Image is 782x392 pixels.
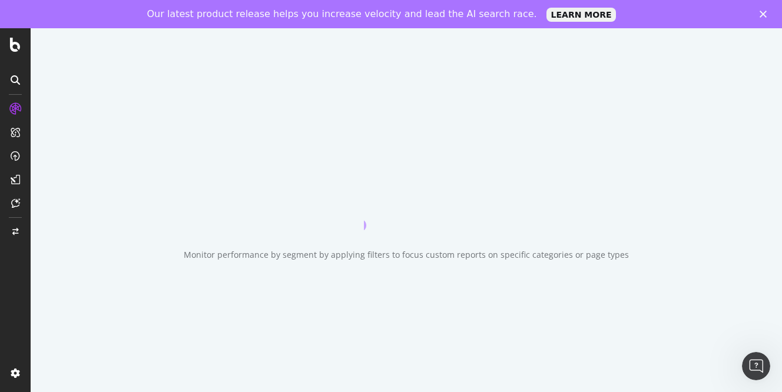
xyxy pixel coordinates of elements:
[184,249,629,261] div: Monitor performance by segment by applying filters to focus custom reports on specific categories...
[760,11,771,18] div: Close
[546,8,617,22] a: LEARN MORE
[364,188,449,230] div: animation
[147,8,537,20] div: Our latest product release helps you increase velocity and lead the AI search race.
[742,352,770,380] iframe: Intercom live chat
